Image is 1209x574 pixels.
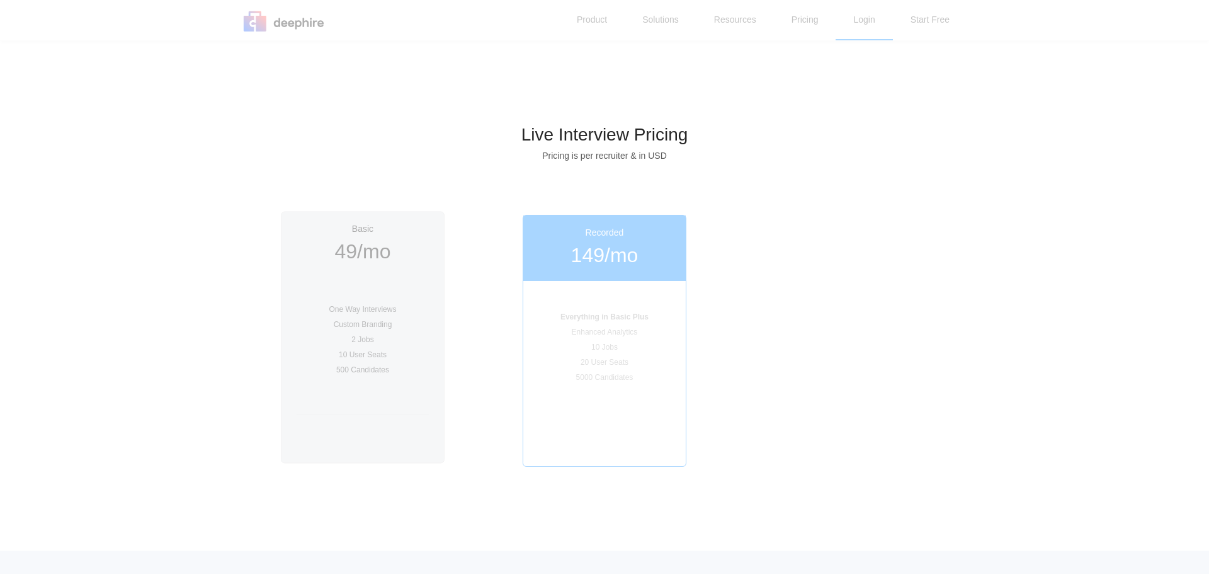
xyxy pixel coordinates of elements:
[538,239,671,271] p: 149/mo
[236,2,330,40] img: img
[297,362,429,377] p: 500 Candidates
[297,347,429,362] p: 10 User Seats
[538,370,671,385] p: 5000 Candidates
[242,121,967,149] p: Live Interview Pricing
[538,226,671,239] p: Recorded
[560,313,649,321] b: Everything in Basic Plus
[297,222,429,236] p: Basic
[538,324,671,340] p: Enhanced Analytics
[297,317,429,332] p: Custom Branding
[297,332,429,347] p: 2 Jobs
[297,236,429,267] p: 49/mo
[297,302,429,317] p: One Way Interviews
[538,355,671,370] p: 20 User Seats
[538,340,671,355] p: 10 Jobs
[242,149,967,163] p: Pricing is per recruiter & in USD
